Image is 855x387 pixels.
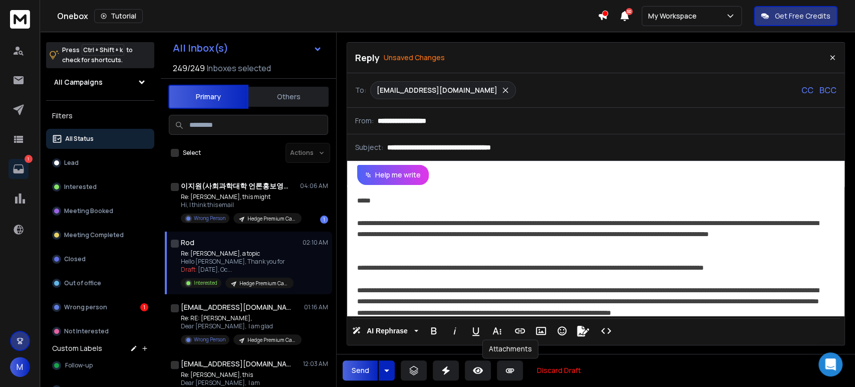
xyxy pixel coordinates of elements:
button: Others [248,86,329,108]
p: Interested [64,183,97,191]
button: More Text [487,321,506,341]
p: Hedge Premium Capital - 1 [239,280,288,287]
h3: Filters [46,109,154,123]
p: From: [355,116,374,126]
button: Primary [168,85,248,109]
p: Not Interested [64,327,109,335]
p: Re: [PERSON_NAME], this might [181,193,301,201]
span: [DATE], Oc ... [198,265,232,274]
p: Interested [194,279,217,287]
p: All Status [65,135,94,143]
p: Out of office [64,279,101,287]
span: 50 [626,8,633,15]
p: Wrong Person [194,336,225,343]
p: 1 [25,155,33,163]
p: CC [801,84,813,96]
p: Dear [PERSON_NAME], I am [181,379,294,387]
p: 02:10 AM [303,239,328,247]
button: Help me write [357,165,429,185]
label: Select [183,149,201,157]
button: Interested [46,177,154,197]
button: Wrong person1 [46,297,154,317]
p: Get Free Credits [775,11,830,21]
button: All Campaigns [46,72,154,92]
button: Meeting Completed [46,225,154,245]
p: Re: RE: [PERSON_NAME], [181,314,301,322]
button: M [10,357,30,377]
span: Follow-up [65,361,93,369]
button: Insert Link (Ctrl+K) [510,321,529,341]
button: Closed [46,249,154,269]
p: BCC [819,84,836,96]
button: Emoticons [552,321,572,341]
p: 01:16 AM [304,303,328,311]
span: 249 / 249 [173,62,205,74]
button: Insert Image (Ctrl+P) [531,321,550,341]
button: Discard Draft [529,360,589,380]
button: Get Free Credits [754,6,837,26]
p: Hedge Premium Capital - 1 [247,215,296,223]
p: Re: [PERSON_NAME], a topic [181,250,294,258]
span: AI Rephrase [365,327,410,335]
h1: [EMAIL_ADDRESS][DOMAIN_NAME] [181,359,291,369]
p: Closed [64,255,86,263]
p: Unsaved Changes [384,53,445,63]
a: 1 [9,159,29,179]
span: Ctrl + Shift + k [82,44,124,56]
button: Code View [597,321,616,341]
p: To: [355,85,366,95]
div: Onebox [57,9,598,23]
p: Subject: [355,142,383,152]
p: My Workspace [648,11,701,21]
button: All Inbox(s) [165,38,330,58]
div: Open Intercom Messenger [818,352,842,376]
p: Wrong Person [194,215,225,222]
button: Lead [46,153,154,173]
button: All Status [46,129,154,149]
p: Meeting Booked [64,207,113,215]
p: Wrong person [64,303,107,311]
button: Send [343,360,378,380]
button: Signature [574,321,593,341]
h3: Inboxes selected [207,62,271,74]
h1: All Inbox(s) [173,43,228,53]
p: 04:06 AM [300,182,328,190]
p: Re: [PERSON_NAME], this [181,371,294,379]
span: Draft: [181,265,197,274]
h1: [EMAIL_ADDRESS][DOMAIN_NAME] [181,302,291,312]
h1: 이지원(사회과학대학 언론홍보영상학) [181,181,291,191]
div: 1 [140,303,148,311]
h1: Rod [181,238,194,248]
button: Follow-up [46,355,154,375]
p: Hi, I think this email [181,201,301,209]
button: Not Interested [46,321,154,341]
button: Tutorial [94,9,143,23]
button: Underline (Ctrl+U) [466,321,485,341]
h1: All Campaigns [54,77,103,87]
p: Lead [64,159,79,167]
p: Hello [PERSON_NAME], Thank you for [181,258,294,266]
button: Italic (Ctrl+I) [445,321,464,341]
p: Hedge Premium Capital - 1 [247,336,296,344]
button: AI Rephrase [350,321,420,341]
p: Meeting Completed [64,231,124,239]
p: [EMAIL_ADDRESS][DOMAIN_NAME] [377,85,497,95]
h3: Custom Labels [52,343,102,353]
p: Reply [355,51,380,65]
button: Meeting Booked [46,201,154,221]
p: Press to check for shortcuts. [62,45,133,65]
p: 12:03 AM [303,360,328,368]
button: Bold (Ctrl+B) [424,321,443,341]
div: Attachments [482,339,538,358]
button: Out of office [46,273,154,293]
p: Dear [PERSON_NAME], I am glad [181,322,301,330]
div: 1 [320,216,328,224]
